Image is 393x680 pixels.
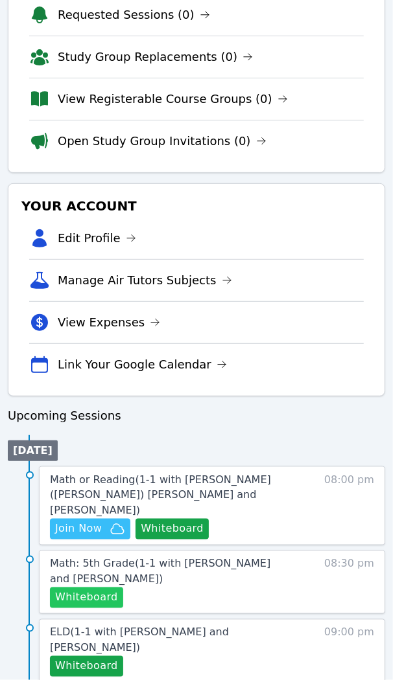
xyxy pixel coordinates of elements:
[50,626,229,654] span: ELD ( 1-1 with [PERSON_NAME] and [PERSON_NAME] )
[58,6,210,24] a: Requested Sessions (0)
[8,407,385,425] h3: Upcoming Sessions
[55,521,102,537] span: Join Now
[50,472,293,519] a: Math or Reading(1-1 with [PERSON_NAME] ([PERSON_NAME]) [PERSON_NAME] and [PERSON_NAME])
[8,440,58,461] li: [DATE]
[50,625,293,656] a: ELD(1-1 with [PERSON_NAME] and [PERSON_NAME])
[58,90,288,108] a: View Registerable Course Groups (0)
[50,556,293,587] a: Math: 5th Grade(1-1 with [PERSON_NAME] and [PERSON_NAME])
[50,473,271,517] span: Math or Reading ( 1-1 with [PERSON_NAME] ([PERSON_NAME]) [PERSON_NAME] and [PERSON_NAME] )
[58,356,227,374] a: Link Your Google Calendar
[58,313,160,332] a: View Expenses
[58,229,136,247] a: Edit Profile
[324,625,374,677] span: 09:00 pm
[50,656,123,677] button: Whiteboard
[50,558,270,585] span: Math: 5th Grade ( 1-1 with [PERSON_NAME] and [PERSON_NAME] )
[324,556,374,608] span: 08:30 pm
[324,472,374,539] span: 08:00 pm
[136,519,209,539] button: Whiteboard
[58,48,253,66] a: Study Group Replacements (0)
[50,587,123,608] button: Whiteboard
[19,194,374,218] h3: Your Account
[58,132,267,150] a: Open Study Group Invitations (0)
[50,519,130,539] button: Join Now
[58,271,232,289] a: Manage Air Tutors Subjects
